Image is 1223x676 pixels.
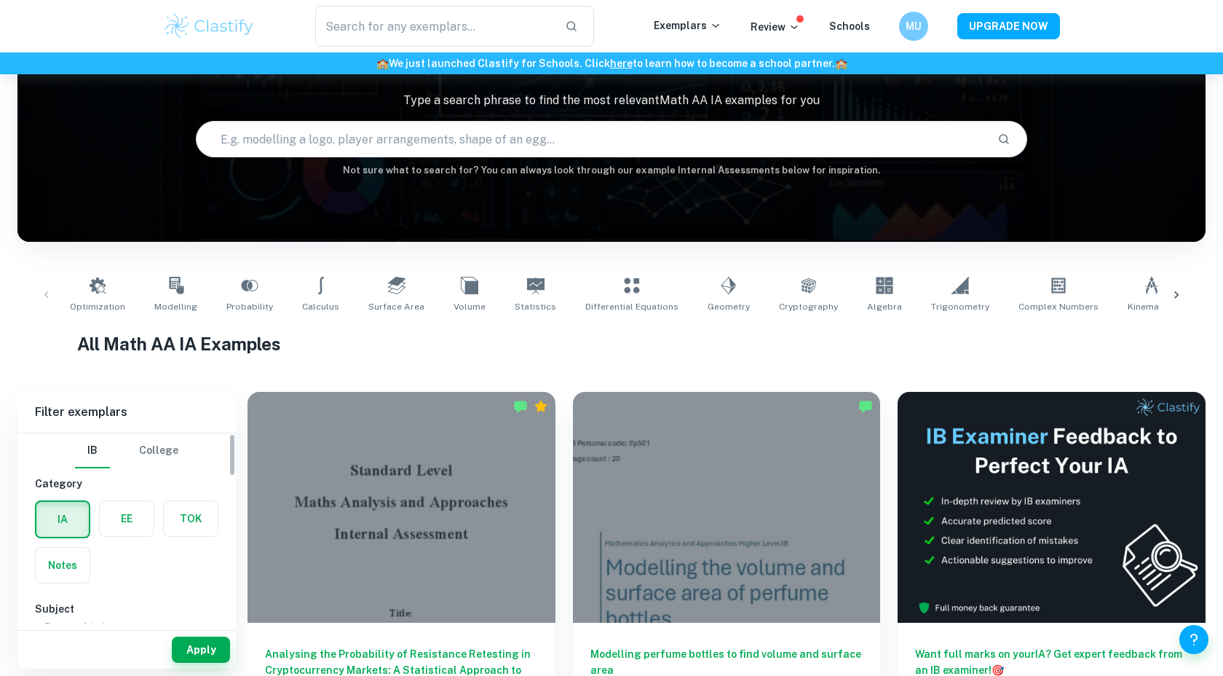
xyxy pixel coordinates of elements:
[36,502,89,537] button: IA
[931,300,989,313] span: Trigonometry
[368,300,424,313] span: Surface Area
[302,300,339,313] span: Calculus
[534,399,548,414] div: Premium
[992,664,1004,676] span: 🎯
[708,300,750,313] span: Geometry
[45,619,106,632] label: Type a subject
[17,392,236,433] h6: Filter exemplars
[867,300,902,313] span: Algebra
[1179,625,1208,654] button: Help and Feedback
[992,127,1016,152] button: Search
[164,501,218,536] button: TOK
[77,331,1147,357] h1: All Math AA IA Examples
[454,300,486,313] span: Volume
[75,433,178,468] div: Filter type choice
[899,12,928,41] button: MU
[515,300,556,313] span: Statistics
[906,18,922,34] h6: MU
[376,58,389,69] span: 🏫
[75,433,110,468] button: IB
[1018,300,1099,313] span: Complex Numbers
[36,548,90,583] button: Notes
[315,6,553,47] input: Search for any exemplars...
[17,163,1206,178] h6: Not sure what to search for? You can always look through our example Internal Assessments below f...
[751,19,800,35] p: Review
[139,433,178,468] button: College
[226,300,273,313] span: Probability
[154,300,197,313] span: Modelling
[957,13,1060,39] button: UPGRADE NOW
[585,300,678,313] span: Differential Equations
[70,300,125,313] span: Optimization
[35,601,218,617] h6: Subject
[779,300,838,313] span: Cryptography
[100,501,154,536] button: EE
[835,58,847,69] span: 🏫
[898,392,1206,623] img: Thumbnail
[513,399,528,414] img: Marked
[654,17,721,34] p: Exemplars
[858,399,873,414] img: Marked
[35,476,218,492] h6: Category
[3,55,1220,71] h6: We just launched Clastify for Schools. Click to learn how to become a school partner.
[163,12,256,41] img: Clastify logo
[610,58,633,69] a: here
[17,92,1206,109] p: Type a search phrase to find the most relevant Math AA IA examples for you
[197,119,986,160] input: E.g. modelling a logo, player arrangements, shape of an egg...
[829,20,870,32] a: Schools
[1128,300,1175,313] span: Kinematics
[172,637,230,663] button: Apply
